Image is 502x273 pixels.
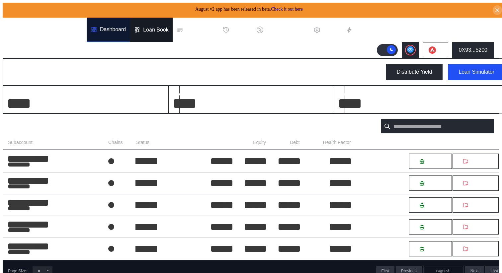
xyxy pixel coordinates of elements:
[452,241,499,257] button: Withdraw
[271,7,303,12] a: Check it out here
[232,27,249,33] div: History
[409,219,452,235] button: Deposit
[452,175,499,191] button: Withdraw
[471,225,488,230] span: Withdraw
[253,139,266,146] span: Equity
[355,27,385,33] div: Automations
[363,99,377,108] div: USD
[130,18,173,42] a: Loan Book
[136,139,149,146] span: Status
[459,69,494,75] div: Loan Simulator
[452,153,499,169] button: Withdraw
[409,175,452,191] button: Deposit
[310,18,342,42] a: Admin
[198,99,212,108] div: USD
[423,42,448,58] button: chain logo
[427,246,441,251] span: Deposit
[409,153,452,169] button: Deposit
[8,122,46,130] div: Subaccounts
[197,139,232,146] span: Account Balance
[427,203,441,208] span: Deposit
[32,99,46,108] div: USD
[266,27,306,33] div: Discount Factors
[429,46,436,54] img: chain logo
[409,197,452,213] button: Deposit
[339,91,369,97] h2: Total Equity
[8,66,69,78] div: My Dashboard
[323,27,338,33] div: Admin
[386,64,443,80] button: Distribute Yield
[87,18,130,42] a: Dashboard
[409,241,452,257] button: Deposit
[427,225,441,230] span: Deposit
[452,219,499,235] button: Withdraw
[100,27,126,33] div: Dashboard
[108,139,123,146] span: Chains
[173,18,219,42] a: Permissions
[452,197,499,213] button: Withdraw
[290,139,300,146] span: Debt
[342,18,389,42] a: Automations
[253,18,310,42] a: Discount Factors
[186,27,215,33] div: Permissions
[8,139,33,146] span: Subaccount
[427,181,441,186] span: Deposit
[174,91,200,97] h2: Total Debt
[397,69,432,75] div: Distribute Yield
[471,181,488,186] span: Withdraw
[195,7,303,12] span: August v2 app has been released in beta.
[471,246,488,251] span: Withdraw
[8,91,42,97] h2: Total Balance
[427,159,441,164] span: Deposit
[143,27,169,33] div: Loan Book
[219,18,253,42] a: History
[471,203,488,208] span: Withdraw
[323,139,351,146] span: Health Factor
[471,159,488,164] span: Withdraw
[452,42,494,58] button: 0X93...5200
[459,47,487,53] div: 0X93...5200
